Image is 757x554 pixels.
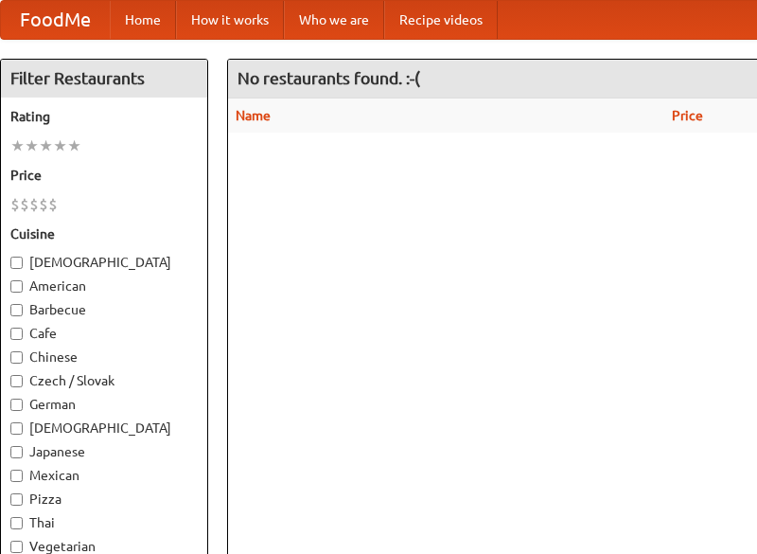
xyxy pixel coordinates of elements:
input: German [10,399,23,411]
li: ★ [10,135,25,156]
h5: Cuisine [10,224,198,243]
li: $ [29,194,39,215]
a: Home [110,1,176,39]
label: Cafe [10,324,198,343]
input: Barbecue [10,304,23,316]
a: Name [236,108,271,123]
input: Thai [10,517,23,529]
label: [DEMOGRAPHIC_DATA] [10,253,198,272]
a: How it works [176,1,284,39]
a: Who we are [284,1,384,39]
a: Recipe videos [384,1,498,39]
li: $ [39,194,48,215]
li: ★ [39,135,53,156]
input: [DEMOGRAPHIC_DATA] [10,257,23,269]
a: FoodMe [1,1,110,39]
label: Czech / Slovak [10,371,198,390]
h5: Price [10,166,198,185]
label: American [10,277,198,295]
label: Japanese [10,442,198,461]
li: ★ [53,135,67,156]
input: Mexican [10,470,23,482]
input: [DEMOGRAPHIC_DATA] [10,422,23,435]
label: Thai [10,513,198,532]
input: Vegetarian [10,541,23,553]
input: Japanese [10,446,23,458]
li: ★ [25,135,39,156]
label: Barbecue [10,300,198,319]
input: Pizza [10,493,23,506]
li: $ [48,194,58,215]
input: American [10,280,23,293]
label: Pizza [10,490,198,509]
input: Chinese [10,351,23,364]
input: Cafe [10,328,23,340]
li: $ [10,194,20,215]
li: $ [20,194,29,215]
li: ★ [67,135,81,156]
h5: Rating [10,107,198,126]
label: Chinese [10,348,198,366]
ng-pluralize: No restaurants found. :-( [238,69,420,87]
label: Mexican [10,466,198,485]
label: German [10,395,198,414]
h4: Filter Restaurants [1,60,207,98]
input: Czech / Slovak [10,375,23,387]
a: Price [672,108,703,123]
label: [DEMOGRAPHIC_DATA] [10,419,198,438]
